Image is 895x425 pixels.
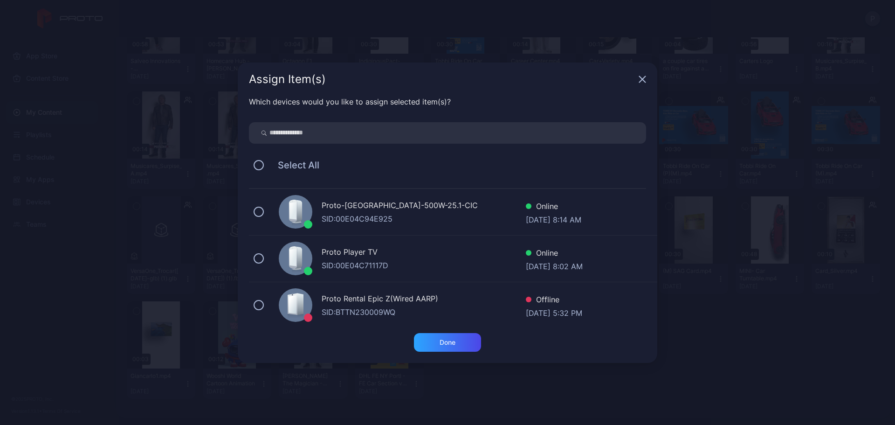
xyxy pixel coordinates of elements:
div: Which devices would you like to assign selected item(s)? [249,96,646,107]
div: SID: 00E04C94E925 [322,213,526,224]
div: [DATE] 5:32 PM [526,307,582,317]
span: Select All [268,160,319,171]
div: Offline [526,294,582,307]
div: Online [526,201,581,214]
div: SID: 00E04C71117D [322,260,526,271]
div: [DATE] 8:14 AM [526,214,581,223]
div: SID: BTTN230009WQ [322,307,526,318]
div: Proto-[GEOGRAPHIC_DATA]-500W-25.1-CIC [322,200,526,213]
div: Online [526,247,583,261]
button: Done [414,333,481,352]
div: Proto Player TV [322,246,526,260]
div: Done [440,339,455,346]
div: Assign Item(s) [249,74,635,85]
div: [DATE] 8:02 AM [526,261,583,270]
div: Proto Rental Epic Z(Wired AARP) [322,293,526,307]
